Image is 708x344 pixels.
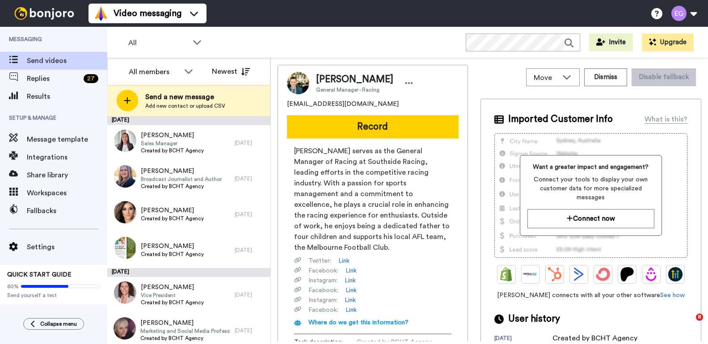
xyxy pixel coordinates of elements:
[678,314,699,335] iframe: Intercom live chat
[494,335,552,344] div: [DATE]
[235,139,266,147] div: [DATE]
[140,319,230,327] span: [PERSON_NAME]
[27,134,107,145] span: Message template
[141,283,204,292] span: [PERSON_NAME]
[596,267,610,281] img: ConvertKit
[141,242,204,251] span: [PERSON_NAME]
[235,327,266,334] div: [DATE]
[141,183,222,190] span: Created by BCHT Agency
[668,267,683,281] img: GoHighLevel
[27,206,107,216] span: Fallbacks
[308,256,331,265] span: Twitter :
[308,296,337,305] span: Instagram :
[7,272,72,278] span: QUICK START GUIDE
[140,327,230,335] span: Marketing and Social Media Professional
[620,267,634,281] img: Patreon
[287,100,399,109] span: [EMAIL_ADDRESS][DOMAIN_NAME]
[23,318,84,330] button: Collapse menu
[27,73,80,84] span: Replies
[7,292,100,299] span: Send yourself a test
[141,206,204,215] span: [PERSON_NAME]
[316,73,393,86] span: [PERSON_NAME]
[644,267,658,281] img: Drip
[287,72,309,94] img: Image of Alastair Dwyer
[27,55,107,66] span: Send videos
[316,86,393,93] span: General Manager - Racing
[660,292,685,298] a: See how
[27,170,107,180] span: Share library
[114,281,136,304] img: 123db06d-04d8-4e34-bcd4-68386815d754.jpg
[527,163,654,172] span: Want a greater impact and engagement?
[308,286,338,295] span: Facebook :
[589,34,633,51] button: Invite
[235,211,266,218] div: [DATE]
[552,333,637,344] div: Created by BCHT Agency
[40,320,77,327] span: Collapse menu
[642,34,694,51] button: Upgrade
[345,276,356,285] a: Link
[141,215,204,222] span: Created by BCHT Agency
[346,306,357,315] a: Link
[114,317,136,340] img: 4fccde45-d365-45c1-801d-417e8644564b.jpg
[308,306,338,315] span: Facebook :
[141,140,204,147] span: Sales Manager
[141,131,204,140] span: [PERSON_NAME]
[572,267,586,281] img: ActiveCampaign
[141,292,204,299] span: Vice President
[94,6,108,21] img: vm-color.svg
[114,7,181,20] span: Video messaging
[27,188,107,198] span: Workspaces
[129,67,180,77] div: All members
[338,256,350,265] a: Link
[632,68,696,86] button: Disable fallback
[235,291,266,298] div: [DATE]
[114,130,136,152] img: 1a2db01a-7ca9-41cd-9235-8f0c5aace064.jpg
[27,242,107,252] span: Settings
[84,74,98,83] div: 27
[7,283,19,290] span: 60%
[141,251,204,258] span: Created by BCHT Agency
[235,247,266,254] div: [DATE]
[114,237,136,259] img: d2f67aaa-3ef3-437b-b6e9-8c8768ad6e3b.jpg
[294,146,451,253] span: [PERSON_NAME] serves as the General Manager of Racing at Southside Racing, leading efforts in the...
[145,92,225,102] span: Send a new message
[308,276,337,285] span: Instagram :
[534,72,558,83] span: Move
[287,115,459,138] button: Record
[508,312,560,326] span: User history
[107,268,270,277] div: [DATE]
[107,116,270,125] div: [DATE]
[114,165,136,188] img: 70281ec5-9a82-4604-83c3-39ed70c46667.jpg
[527,209,654,228] button: Connect now
[128,38,188,48] span: All
[523,267,538,281] img: Ontraport
[645,114,687,125] div: What is this?
[141,167,222,176] span: [PERSON_NAME]
[345,296,356,305] a: Link
[114,201,136,223] img: b84e5e38-082f-4bb6-85fa-8bdac844718a.jpg
[27,91,107,102] span: Results
[11,7,78,20] img: bj-logo-header-white.svg
[346,266,357,275] a: Link
[527,175,654,202] span: Connect your tools to display your own customer data for more specialized messages
[141,299,204,306] span: Created by BCHT Agency
[308,266,338,275] span: Facebook :
[508,113,613,126] span: Imported Customer Info
[494,291,687,300] span: [PERSON_NAME] connects with all your other software
[584,68,627,86] button: Dismiss
[308,319,409,326] span: Where do we get this information?
[346,286,357,295] a: Link
[27,152,107,163] span: Integrations
[548,267,562,281] img: Hubspot
[205,63,257,80] button: Newest
[235,175,266,182] div: [DATE]
[145,102,225,109] span: Add new contact or upload CSV
[141,147,204,154] span: Created by BCHT Agency
[696,314,703,321] span: 8
[140,335,230,342] span: Created by BCHT Agency
[141,176,222,183] span: Broadcast Journalist and Author
[499,267,514,281] img: Shopify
